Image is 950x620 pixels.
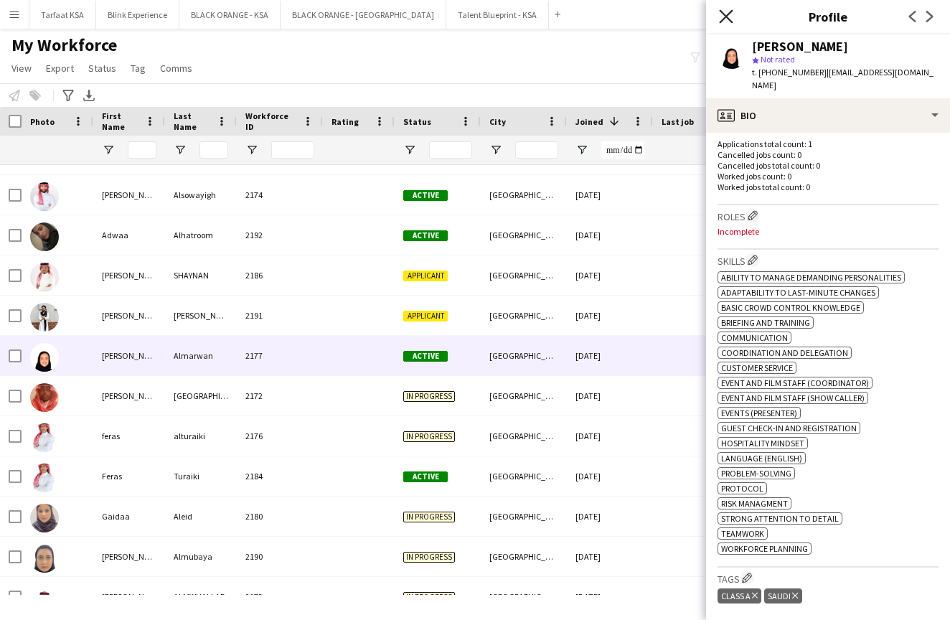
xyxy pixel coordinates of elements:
[179,1,281,29] button: BLACK ORANGE - KSA
[403,351,448,362] span: Active
[403,190,448,201] span: Active
[721,272,901,283] span: Ability to manage demanding personalities
[718,138,939,149] p: Applications total count: 1
[165,577,237,616] div: ALMWUALLAD
[718,588,761,603] div: Class A
[575,144,588,156] button: Open Filter Menu
[29,1,96,29] button: Tarfaat KSA
[567,376,653,415] div: [DATE]
[481,577,567,616] div: [GEOGRAPHIC_DATA]
[403,552,455,563] span: In progress
[165,416,237,456] div: alturaiki
[403,271,448,281] span: Applicant
[154,59,198,77] a: Comms
[165,215,237,255] div: Alhatroom
[30,544,59,573] img: Ghada Almubaya
[102,111,139,132] span: First Name
[489,144,502,156] button: Open Filter Menu
[481,456,567,496] div: [GEOGRAPHIC_DATA]
[131,62,146,75] span: Tag
[80,87,98,104] app-action-btn: Export XLSX
[165,537,237,576] div: Almubaya
[718,149,939,160] p: Cancelled jobs count: 0
[718,171,939,182] p: Worked jobs count: 0
[481,497,567,536] div: [GEOGRAPHIC_DATA]
[567,537,653,576] div: [DATE]
[237,456,323,496] div: 2184
[11,62,32,75] span: View
[721,468,791,479] span: problem-solving
[721,513,839,524] span: Strong attention to detail
[83,59,122,77] a: Status
[160,62,192,75] span: Comms
[481,336,567,375] div: [GEOGRAPHIC_DATA]
[721,347,848,358] span: coordination and delegation
[30,464,59,492] img: Feras Turaiki
[128,141,156,159] input: First Name Filter Input
[237,336,323,375] div: 2177
[237,416,323,456] div: 2176
[721,483,763,494] span: Protocol
[245,111,297,132] span: Workforce ID
[567,416,653,456] div: [DATE]
[30,584,59,613] img: KHALID ALMWUALLAD
[567,215,653,255] div: [DATE]
[93,416,165,456] div: feras
[165,497,237,536] div: Aleid
[481,296,567,335] div: [GEOGRAPHIC_DATA]
[46,62,74,75] span: Export
[93,175,165,215] div: [PERSON_NAME]
[718,160,939,171] p: Cancelled jobs total count: 0
[165,376,237,415] div: [GEOGRAPHIC_DATA]
[446,1,549,29] button: Talent Blueprint - KSA
[237,175,323,215] div: 2174
[271,141,314,159] input: Workforce ID Filter Input
[165,336,237,375] div: Almarwan
[489,116,506,127] span: City
[93,255,165,295] div: [PERSON_NAME]
[567,336,653,375] div: [DATE]
[706,7,950,26] h3: Profile
[93,497,165,536] div: Gaidaa
[721,317,810,328] span: Briefing and training
[752,40,848,53] div: [PERSON_NAME]
[93,296,165,335] div: [PERSON_NAME]
[721,498,788,509] span: Risk managment
[706,98,950,133] div: Bio
[93,376,165,415] div: [PERSON_NAME]
[567,175,653,215] div: [DATE]
[721,302,860,313] span: Basic crowd control knowledge
[515,141,558,159] input: City Filter Input
[481,537,567,576] div: [GEOGRAPHIC_DATA]
[721,393,865,403] span: Event and Film Staff (Show Caller)
[237,296,323,335] div: 2191
[245,144,258,156] button: Open Filter Menu
[567,577,653,616] div: [DATE]
[481,416,567,456] div: [GEOGRAPHIC_DATA]
[718,182,939,192] p: Worked jobs total count: 0
[165,255,237,295] div: SHAYNAN
[237,537,323,576] div: 2190
[721,528,764,539] span: Teamwork
[721,362,793,373] span: Customer Service
[721,408,797,418] span: Events (Presenter)
[403,311,448,321] span: Applicant
[567,296,653,335] div: [DATE]
[30,343,59,372] img: Dina Almarwan
[237,577,323,616] div: 2173
[761,54,795,65] span: Not rated
[93,577,165,616] div: [PERSON_NAME]
[88,62,116,75] span: Status
[721,423,857,433] span: Guest check-in and registration
[30,222,59,251] img: Adwaa Alhatroom
[60,87,77,104] app-action-btn: Advanced filters
[30,423,59,452] img: feras alturaiki
[752,67,933,90] span: | [EMAIL_ADDRESS][DOMAIN_NAME]
[403,391,455,402] span: In progress
[30,182,59,211] img: Abdullah Alsowayigh
[721,453,802,464] span: Language (English)
[403,512,455,522] span: In progress
[567,456,653,496] div: [DATE]
[567,255,653,295] div: [DATE]
[165,296,237,335] div: [PERSON_NAME]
